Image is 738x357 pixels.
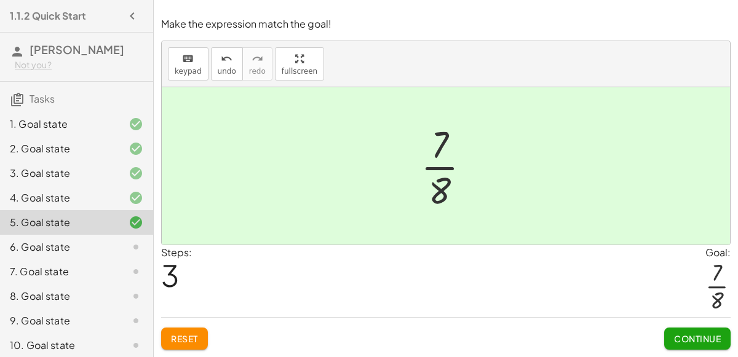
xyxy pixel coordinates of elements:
[10,141,109,156] div: 2. Goal state
[129,215,143,230] i: Task finished and correct.
[129,166,143,181] i: Task finished and correct.
[161,17,731,31] p: Make the expression match the goal!
[161,256,179,294] span: 3
[129,289,143,304] i: Task not started.
[129,338,143,353] i: Task not started.
[275,47,324,80] button: fullscreen
[182,52,194,66] i: keyboard
[10,9,86,23] h4: 1.1.2 Quick Start
[175,67,202,76] span: keypad
[664,328,731,350] button: Continue
[161,246,192,259] label: Steps:
[218,67,236,76] span: undo
[161,328,208,350] button: Reset
[171,333,198,344] span: Reset
[282,67,317,76] span: fullscreen
[221,52,232,66] i: undo
[674,333,721,344] span: Continue
[129,240,143,254] i: Task not started.
[705,245,731,260] div: Goal:
[10,313,109,328] div: 9. Goal state
[10,264,109,279] div: 7. Goal state
[129,313,143,328] i: Task not started.
[15,59,143,71] div: Not you?
[10,215,109,230] div: 5. Goal state
[129,141,143,156] i: Task finished and correct.
[242,47,272,80] button: redoredo
[10,190,109,205] div: 4. Goal state
[10,240,109,254] div: 6. Goal state
[211,47,243,80] button: undoundo
[10,166,109,181] div: 3. Goal state
[129,190,143,205] i: Task finished and correct.
[10,117,109,131] div: 1. Goal state
[249,67,266,76] span: redo
[10,289,109,304] div: 8. Goal state
[10,338,109,353] div: 10. Goal state
[129,117,143,131] i: Task finished and correct.
[129,264,143,279] i: Task not started.
[168,47,208,80] button: keyboardkeypad
[30,92,55,105] span: Tasks
[252,52,263,66] i: redo
[30,42,124,57] span: [PERSON_NAME]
